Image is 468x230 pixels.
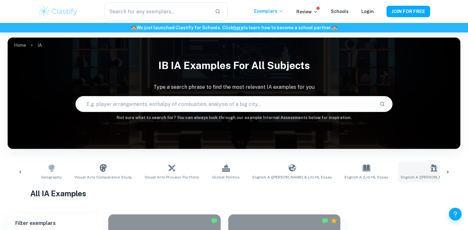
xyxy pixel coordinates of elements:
a: Schools [331,9,349,14]
p: Review [296,8,318,15]
button: Search [377,99,388,109]
img: Marked [211,218,217,224]
span: 🏫 [131,25,137,30]
span: Geography [41,174,62,180]
span: Visual Arts Comparative Study [74,174,132,180]
input: Search for any exemplars... [105,3,210,20]
h6: We just launched Clastify for Schools. Click to learn how to become a school partner. [1,24,467,31]
span: English A (Lit) HL Essay [344,174,388,180]
button: Help and Feedback [449,208,462,220]
span: English A ([PERSON_NAME] & Lit) HL Essay [252,174,332,180]
p: Exemplars [254,8,284,15]
a: Login [361,9,374,14]
h1: All IA Examples [30,188,438,199]
input: E.g. player arrangements, enthalpy of combustion, analysis of a big city... [76,95,374,113]
p: Type a search phrase to find the most relevant IA examples for you [8,83,460,91]
p: IA [38,42,42,49]
h6: Not sure what to search for? You can always look through our example Internal Assessments below f... [8,115,460,121]
a: here [233,25,243,30]
a: Home [14,41,26,50]
span: Global Politics [212,174,240,180]
img: Clastify logo [38,5,78,18]
h1: IB IA examples for all subjects [8,55,460,76]
img: Marked [322,218,328,224]
button: JOIN FOR FREE [386,6,430,17]
span: English A ([PERSON_NAME] & Lit) IO [401,174,467,180]
span: Visual Arts Process Portfolio [145,174,199,180]
span: 🏫 [332,25,337,30]
div: Premium [331,218,337,224]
